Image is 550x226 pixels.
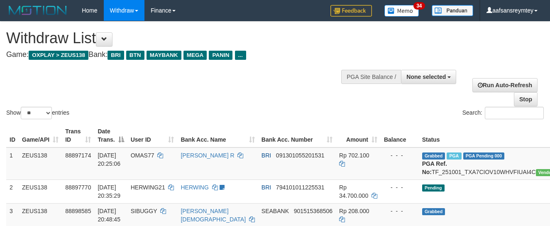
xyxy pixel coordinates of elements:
span: BTN [126,51,144,60]
th: User ID: activate to sort column ascending [127,124,178,147]
div: - - - [384,183,416,192]
span: Marked by aafanarl [447,152,461,160]
td: ZEUS138 [19,147,62,180]
span: OMAS77 [131,152,154,159]
button: None selected [401,70,456,84]
span: Grabbed [422,208,445,215]
span: Copy 901515368506 to clipboard [294,208,332,214]
span: BRI [262,152,271,159]
th: Trans ID: activate to sort column ascending [62,124,94,147]
th: Game/API: activate to sort column ascending [19,124,62,147]
img: MOTION_logo.png [6,4,69,17]
span: PANIN [209,51,232,60]
span: BRI [108,51,124,60]
span: Pending [422,184,445,192]
a: Stop [514,92,538,106]
span: [DATE] 20:25:06 [98,152,120,167]
th: Bank Acc. Name: activate to sort column ascending [177,124,258,147]
h1: Withdraw List [6,30,358,47]
h4: Game: Bank: [6,51,358,59]
span: Grabbed [422,152,445,160]
img: Feedback.jpg [330,5,372,17]
span: HERWING21 [131,184,165,191]
label: Show entries [6,107,69,119]
span: SEABANK [262,208,289,214]
span: Rp 208.000 [339,208,369,214]
span: None selected [406,74,446,80]
td: 1 [6,147,19,180]
b: PGA Ref. No: [422,160,447,175]
span: MEGA [183,51,207,60]
span: [DATE] 20:48:45 [98,208,120,223]
th: Date Trans.: activate to sort column descending [94,124,127,147]
th: Bank Acc. Number: activate to sort column ascending [258,124,336,147]
span: PGA Pending [463,152,505,160]
img: Button%20Memo.svg [384,5,419,17]
img: panduan.png [432,5,473,16]
select: Showentries [21,107,52,119]
td: ZEUS138 [19,179,62,203]
span: 88897174 [65,152,91,159]
div: - - - [384,151,416,160]
span: Copy 091301055201531 to clipboard [276,152,325,159]
span: Rp 702.100 [339,152,369,159]
span: [DATE] 20:35:29 [98,184,120,199]
a: Run Auto-Refresh [472,78,538,92]
label: Search: [462,107,544,119]
th: ID [6,124,19,147]
a: [PERSON_NAME] R [181,152,234,159]
th: Amount: activate to sort column ascending [336,124,381,147]
span: 34 [413,2,425,10]
input: Search: [485,107,544,119]
span: BRI [262,184,271,191]
span: SIBUGGY [131,208,157,214]
th: Balance [381,124,419,147]
div: PGA Site Balance / [341,70,401,84]
span: Rp 34.700.000 [339,184,368,199]
span: ... [235,51,246,60]
a: HERWING [181,184,208,191]
div: - - - [384,207,416,215]
span: MAYBANK [147,51,181,60]
span: 88897770 [65,184,91,191]
span: 88898585 [65,208,91,214]
a: [PERSON_NAME][DEMOGRAPHIC_DATA] [181,208,246,223]
td: 2 [6,179,19,203]
span: OXPLAY > ZEUS138 [29,51,88,60]
span: Copy 794101011225531 to clipboard [276,184,325,191]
